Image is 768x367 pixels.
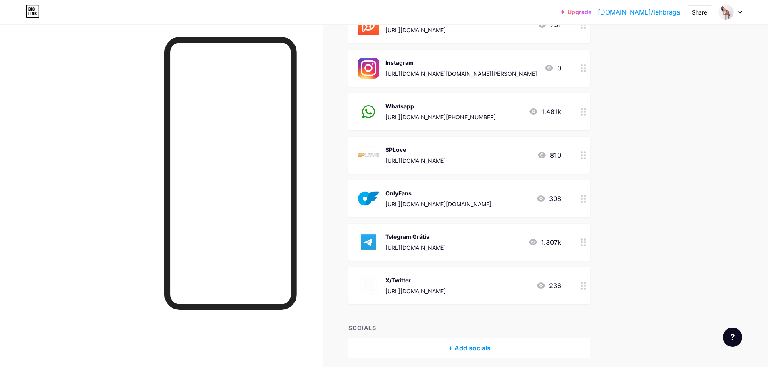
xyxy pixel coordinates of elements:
[358,101,379,122] img: Whatsapp
[358,275,379,296] img: X/Twitter
[385,102,496,110] div: Whatsapp
[718,4,734,20] img: lehbraga
[385,26,446,34] div: [URL][DOMAIN_NAME]
[358,145,379,166] img: SPLove
[385,156,446,165] div: [URL][DOMAIN_NAME]
[536,281,561,290] div: 236
[385,189,491,197] div: OnlyFans
[385,113,496,121] div: [URL][DOMAIN_NAME][PHONE_NUMBER]
[561,9,591,15] a: Upgrade
[537,20,561,29] div: 731
[529,107,561,116] div: 1.481k
[692,8,707,17] div: Share
[385,232,446,241] div: Telegram Grátis
[528,237,561,247] div: 1.307k
[385,145,446,154] div: SPLove
[537,150,561,160] div: 810
[544,63,561,73] div: 0
[358,14,379,35] img: Privacy
[598,7,680,17] a: [DOMAIN_NAME]/lehbraga
[385,276,446,284] div: X/Twitter
[536,194,561,203] div: 308
[348,338,590,358] div: + Add socials
[348,323,590,332] div: SOCIALS
[358,188,379,209] img: OnlyFans
[358,232,379,253] img: Telegram Grátis
[385,58,537,67] div: Instagram
[385,243,446,252] div: [URL][DOMAIN_NAME]
[385,200,491,208] div: [URL][DOMAIN_NAME][DOMAIN_NAME]
[385,287,446,295] div: [URL][DOMAIN_NAME]
[358,58,379,79] img: Instagram
[385,69,537,78] div: [URL][DOMAIN_NAME][DOMAIN_NAME][PERSON_NAME]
